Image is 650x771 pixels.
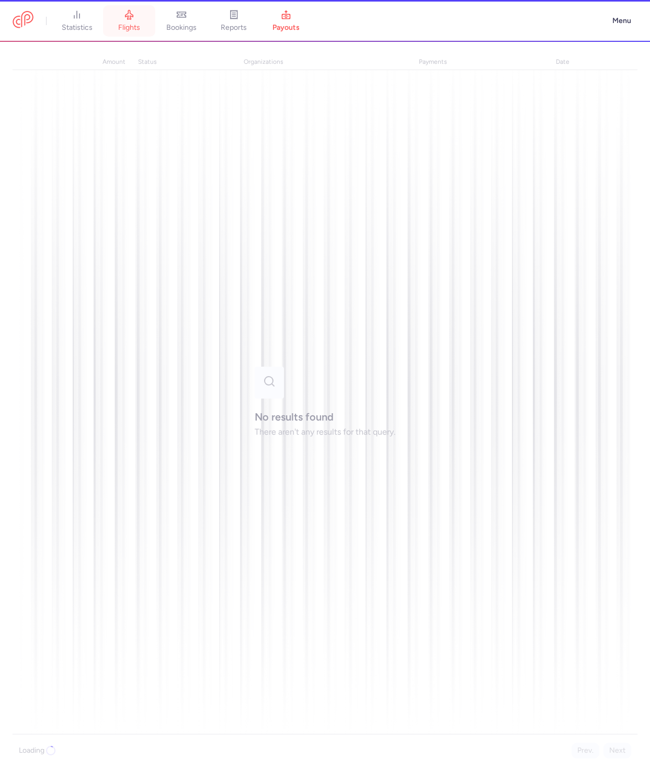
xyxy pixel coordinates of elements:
span: reports [221,23,247,32]
a: reports [208,9,260,32]
span: statistics [62,23,93,32]
a: CitizenPlane red outlined logo [13,11,33,30]
span: bookings [166,23,197,32]
a: flights [103,9,155,32]
a: statistics [51,9,103,32]
a: bookings [155,9,208,32]
span: payouts [272,23,300,32]
button: Menu [606,11,637,31]
span: flights [118,23,140,32]
a: payouts [260,9,312,32]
